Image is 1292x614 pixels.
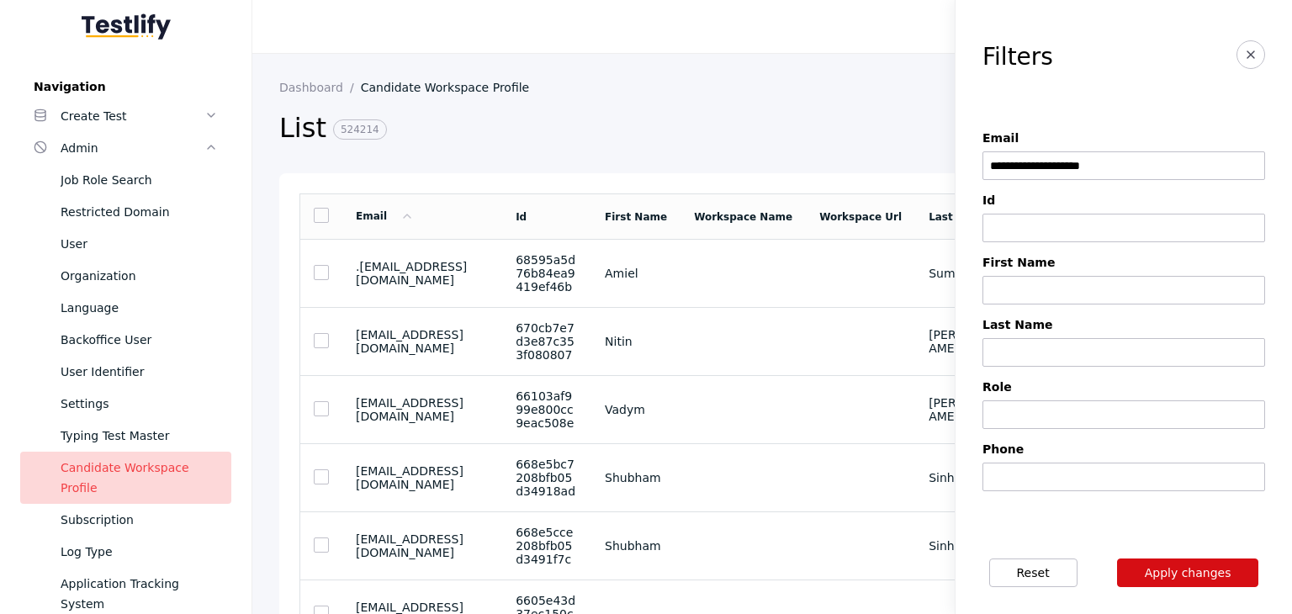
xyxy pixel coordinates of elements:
label: First Name [982,256,1265,269]
div: Job Role Search [61,170,218,190]
a: User Identifier [20,356,231,388]
section: 68595a5d76b84ea9419ef46b [516,253,578,294]
section: Shubham [605,539,667,553]
a: Organization [20,260,231,292]
img: Testlify - Backoffice [82,13,171,40]
a: Candidate Workspace Profile [361,81,543,94]
label: Email [982,131,1265,145]
a: Email [356,210,414,222]
section: Sinha [929,539,1001,553]
section: 670cb7e7d3e87c353f080807 [516,321,578,362]
button: Apply changes [1117,558,1259,587]
section: .[EMAIL_ADDRESS][DOMAIN_NAME] [356,260,489,287]
a: Id [516,211,527,223]
a: Candidate Workspace Profile [20,452,231,504]
a: Restricted Domain [20,196,231,228]
label: Id [982,193,1265,207]
section: Shubham [605,471,667,484]
a: Language [20,292,231,324]
span: 524214 [333,119,387,140]
a: Last Name [929,211,989,223]
h2: List [279,111,1003,146]
h3: Filters [982,44,1053,71]
section: 66103af999e800cc9eac508e [516,389,578,430]
section: [PERSON_NAME] [929,328,1001,355]
a: Backoffice User [20,324,231,356]
section: 668e5bc7208bfb05d34918ad [516,458,578,498]
div: Settings [61,394,218,414]
div: Log Type [61,542,218,562]
section: Amiel [605,267,667,280]
a: Dashboard [279,81,361,94]
section: [EMAIL_ADDRESS][DOMAIN_NAME] [356,328,489,355]
a: First Name [605,211,667,223]
section: [EMAIL_ADDRESS][DOMAIN_NAME] [356,396,489,423]
td: Workspace Name [680,194,806,240]
a: Log Type [20,536,231,568]
div: Language [61,298,218,318]
td: Workspace Url [806,194,915,240]
div: Typing Test Master [61,426,218,446]
div: Admin [61,138,204,158]
section: Nitin [605,335,667,348]
section: Vadym [605,403,667,416]
label: Phone [982,442,1265,456]
section: Sumayao [929,267,1001,280]
label: Role [982,380,1265,394]
div: Organization [61,266,218,286]
label: Last Name [982,318,1265,331]
section: [EMAIL_ADDRESS][DOMAIN_NAME] [356,532,489,559]
button: Reset [989,558,1078,587]
a: Typing Test Master [20,420,231,452]
label: Navigation [20,80,231,93]
a: Settings [20,388,231,420]
div: Application Tracking System [61,574,218,614]
div: Create Test [61,106,204,126]
a: Job Role Search [20,164,231,196]
div: Subscription [61,510,218,530]
section: 668e5cce208bfb05d3491f7c [516,526,578,566]
section: Sinha [929,471,1001,484]
section: [EMAIL_ADDRESS][DOMAIN_NAME] [356,464,489,491]
div: User Identifier [61,362,218,382]
a: Subscription [20,504,231,536]
div: Restricted Domain [61,202,218,222]
div: Backoffice User [61,330,218,350]
section: [PERSON_NAME] [929,396,1001,423]
a: User [20,228,231,260]
div: Candidate Workspace Profile [61,458,218,498]
div: User [61,234,218,254]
